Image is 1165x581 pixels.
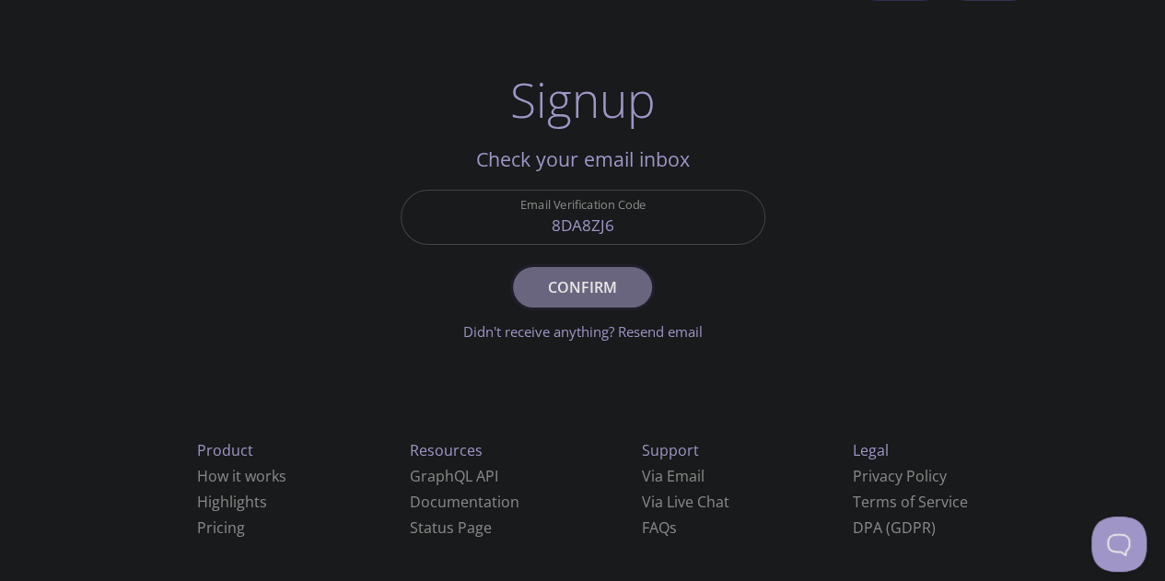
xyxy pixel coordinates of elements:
a: Terms of Service [853,492,968,512]
a: How it works [197,466,286,486]
button: Confirm [513,267,651,308]
span: Legal [853,440,889,460]
a: DPA (GDPR) [853,517,936,538]
iframe: Help Scout Beacon - Open [1091,517,1147,572]
a: Didn't receive anything? Resend email [463,322,703,341]
span: Resources [410,440,483,460]
span: Support [642,440,699,460]
span: s [670,517,677,538]
a: Via Live Chat [642,492,729,512]
a: Via Email [642,466,705,486]
span: Confirm [533,274,631,300]
a: Highlights [197,492,267,512]
a: Privacy Policy [853,466,947,486]
span: Product [197,440,253,460]
a: Documentation [410,492,519,512]
a: GraphQL API [410,466,498,486]
h1: Signup [510,72,656,127]
a: Status Page [410,517,492,538]
a: FAQ [642,517,677,538]
a: Pricing [197,517,245,538]
h2: Check your email inbox [401,144,765,175]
